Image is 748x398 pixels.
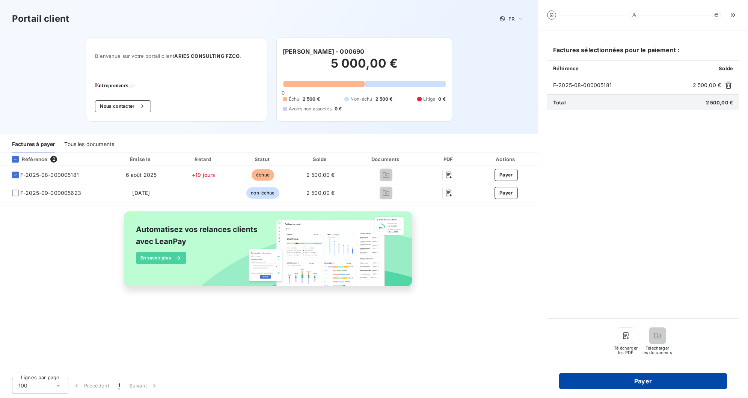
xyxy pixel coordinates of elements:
span: F-2025-09-000005623 [20,189,81,197]
span: 2 500,00 € [306,172,335,178]
span: 0 € [335,106,342,112]
div: Actions [476,155,536,163]
span: Solde [719,65,733,71]
span: Échu [289,96,300,103]
div: Factures à payer [12,137,55,152]
button: 1 [114,378,125,393]
span: Référence [553,65,579,71]
div: Solde [294,155,348,163]
span: 2 [50,156,57,163]
span: 2 500 € [303,96,320,103]
h3: Portail client [12,12,69,26]
button: Payer [495,169,518,181]
span: 100 [18,382,27,389]
span: 0 [282,90,285,96]
div: Référence [6,156,47,163]
span: échue [252,169,274,181]
span: 2 500,00 € [706,100,733,106]
span: FR [508,16,514,22]
span: [DATE] [132,190,150,196]
span: ARIES CONSULTING FZCO [174,53,240,59]
h6: Factures sélectionnées pour le paiement : [547,45,739,60]
span: Bienvenue sur votre portail client . [95,53,258,59]
span: Télécharger les PDF [614,346,638,355]
span: F-2025-08-000005181 [20,171,79,179]
img: banner [117,207,421,299]
span: 2 500,00 € [306,190,335,196]
div: Documents [351,155,422,163]
div: Tous les documents [64,137,114,152]
span: 6 août 2025 [126,172,157,178]
span: non-échue [246,187,279,199]
button: Payer [559,373,727,389]
button: Nous contacter [95,100,151,112]
span: +19 jours [192,172,215,178]
span: 2 500,00 € [693,81,721,89]
button: Précédent [68,378,114,393]
span: F-2025-08-000005181 [553,81,690,89]
img: Company logo [95,83,143,88]
div: Retard [175,155,232,163]
button: Payer [495,187,518,199]
button: Suivant [125,378,163,393]
span: Litige [423,96,435,103]
h2: 5 000,00 € [283,56,446,78]
span: Télécharger les documents [642,346,673,355]
h6: [PERSON_NAME] - 000690 [283,47,364,56]
div: Statut [235,155,291,163]
span: Non-échu [350,96,372,103]
div: Émise le [110,155,172,163]
div: PDF [425,155,473,163]
span: 2 500 € [376,96,393,103]
span: Avoirs non associés [289,106,332,112]
span: Total [553,100,566,106]
span: 0 € [438,96,445,103]
span: 1 [118,382,120,389]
